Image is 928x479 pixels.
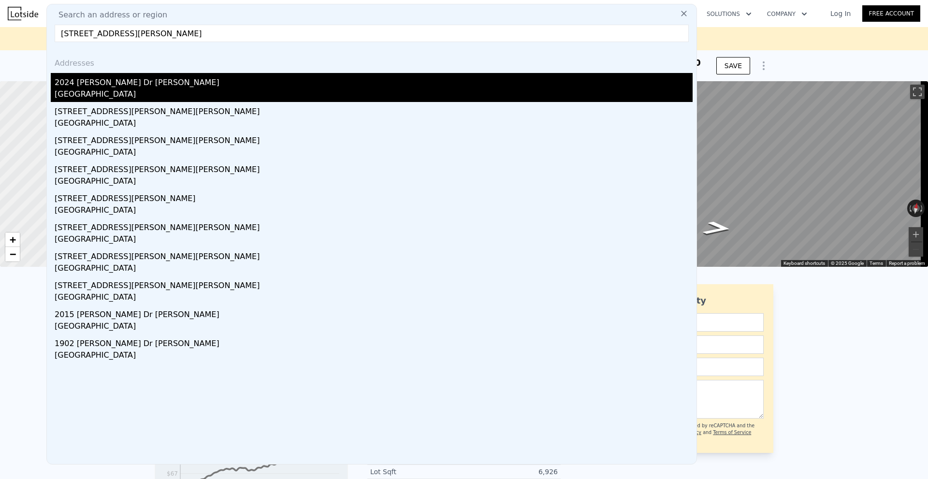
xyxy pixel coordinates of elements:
div: [GEOGRAPHIC_DATA] [55,88,693,102]
div: Addresses [51,50,693,73]
a: Zoom in [5,232,20,247]
span: Search an address or region [51,9,167,21]
a: Terms (opens in new tab) [870,261,883,266]
button: Zoom out [909,242,923,257]
path: Go East, SE 62nd St [691,218,744,239]
a: Log In [819,9,862,18]
a: Free Account [862,5,920,22]
div: 6,926 [464,467,558,477]
button: Solutions [699,5,759,23]
div: 2024 [PERSON_NAME] Dr [PERSON_NAME] [55,73,693,88]
img: Lotside [8,7,38,20]
div: [STREET_ADDRESS][PERSON_NAME][PERSON_NAME] [55,160,693,175]
button: SAVE [716,57,750,74]
div: [GEOGRAPHIC_DATA] [55,233,693,247]
div: [STREET_ADDRESS][PERSON_NAME][PERSON_NAME] [55,276,693,291]
button: Toggle fullscreen view [910,85,925,99]
div: [STREET_ADDRESS][PERSON_NAME][PERSON_NAME] [55,131,693,146]
div: Lot Sqft [370,467,464,477]
button: Reset the view [911,199,921,218]
button: Company [759,5,815,23]
tspan: $67 [167,470,178,477]
div: [STREET_ADDRESS][PERSON_NAME][PERSON_NAME] [55,102,693,117]
span: © 2025 Google [831,261,864,266]
button: Zoom in [909,227,923,242]
div: This site is protected by reCAPTCHA and the Google and apply. [652,422,764,443]
button: Rotate clockwise [920,200,925,217]
div: [GEOGRAPHIC_DATA] [55,175,693,189]
div: [GEOGRAPHIC_DATA] [55,320,693,334]
a: Report a problem [889,261,925,266]
input: Enter an address, city, region, neighborhood or zip code [55,25,689,42]
div: [GEOGRAPHIC_DATA] [55,291,693,305]
button: Keyboard shortcuts [783,260,825,267]
a: Terms of Service [713,430,751,435]
div: [GEOGRAPHIC_DATA] [55,146,693,160]
div: [GEOGRAPHIC_DATA] [55,349,693,363]
div: [STREET_ADDRESS][PERSON_NAME][PERSON_NAME] [55,247,693,262]
button: Show Options [754,56,773,75]
span: − [10,248,16,260]
div: 2015 [PERSON_NAME] Dr [PERSON_NAME] [55,305,693,320]
a: Zoom out [5,247,20,261]
div: 1902 [PERSON_NAME] Dr [PERSON_NAME] [55,334,693,349]
span: + [10,233,16,246]
div: [GEOGRAPHIC_DATA] [55,204,693,218]
div: [GEOGRAPHIC_DATA] [55,262,693,276]
button: Rotate counterclockwise [907,200,913,217]
div: [STREET_ADDRESS][PERSON_NAME][PERSON_NAME] [55,218,693,233]
div: [GEOGRAPHIC_DATA] [55,117,693,131]
div: [STREET_ADDRESS][PERSON_NAME] [55,189,693,204]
